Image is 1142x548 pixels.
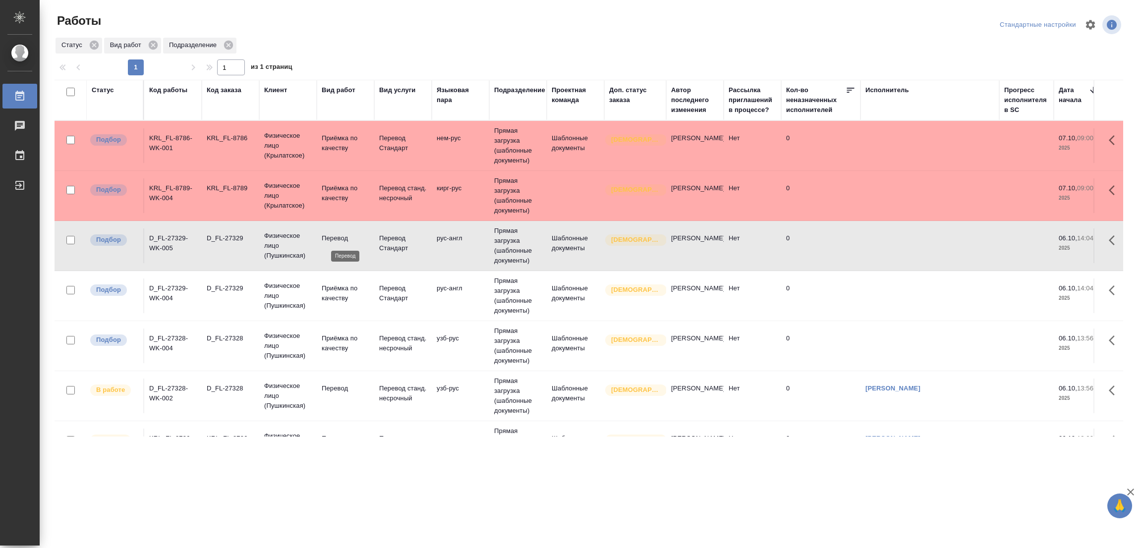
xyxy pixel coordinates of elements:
[1004,85,1049,115] div: Прогресс исполнителя в SC
[1059,184,1077,192] p: 07.10,
[489,321,547,371] td: Прямая загрузка (шаблонные документы)
[149,85,187,95] div: Код работы
[264,181,312,211] p: Физическое лицо (Крылатское)
[724,429,781,463] td: Нет
[1077,435,1093,442] p: 13:00
[865,384,920,392] a: [PERSON_NAME]
[666,278,724,313] td: [PERSON_NAME]
[547,128,604,163] td: Шаблонные документы
[144,128,202,163] td: KRL_FL-8786-WK-001
[666,178,724,213] td: [PERSON_NAME]
[207,133,254,143] div: KRL_FL-8786
[56,38,102,54] div: Статус
[1077,384,1093,392] p: 13:56
[997,17,1079,33] div: split button
[322,333,369,353] p: Приёмка по качеству
[1059,284,1077,292] p: 06.10,
[92,85,114,95] div: Статус
[1103,278,1127,302] button: Здесь прячутся важные кнопки
[547,379,604,413] td: Шаблонные документы
[865,85,909,95] div: Исполнитель
[379,283,427,303] p: Перевод Стандарт
[786,85,846,115] div: Кол-во неназначенных исполнителей
[96,285,121,295] p: Подбор
[1059,334,1077,342] p: 06.10,
[144,278,202,313] td: D_FL-27329-WK-004
[251,61,292,75] span: из 1 страниц
[489,271,547,321] td: Прямая загрузка (шаблонные документы)
[552,85,599,105] div: Проектная команда
[724,379,781,413] td: Нет
[104,38,161,54] div: Вид работ
[1103,178,1127,202] button: Здесь прячутся важные кнопки
[96,235,121,245] p: Подбор
[89,384,138,397] div: Исполнитель выполняет работу
[1059,293,1098,303] p: 2025
[89,133,138,147] div: Можно подбирать исполнителей
[547,329,604,363] td: Шаблонные документы
[666,329,724,363] td: [PERSON_NAME]
[1077,334,1093,342] p: 13:56
[611,235,661,245] p: [DEMOGRAPHIC_DATA]
[264,281,312,311] p: Физическое лицо (Пушкинская)
[724,329,781,363] td: Нет
[666,429,724,463] td: [PERSON_NAME]
[666,379,724,413] td: [PERSON_NAME]
[169,40,220,50] p: Подразделение
[724,128,781,163] td: Нет
[865,435,920,442] a: [PERSON_NAME]
[207,434,254,443] div: KRL_FL-8786
[781,228,860,263] td: 0
[611,435,661,445] p: [DEMOGRAPHIC_DATA]
[144,329,202,363] td: D_FL-27328-WK-004
[1059,343,1098,353] p: 2025
[1111,495,1128,516] span: 🙏
[264,85,287,95] div: Клиент
[781,278,860,313] td: 0
[489,171,547,220] td: Прямая загрузка (шаблонные документы)
[322,183,369,203] p: Приёмка по качеству
[1059,193,1098,203] p: 2025
[89,333,138,347] div: Можно подбирать исполнителей
[264,231,312,261] p: Физическое лицо (Пушкинская)
[611,385,661,395] p: [DEMOGRAPHIC_DATA]
[611,185,661,195] p: [DEMOGRAPHIC_DATA]
[207,384,254,393] div: D_FL-27328
[724,228,781,263] td: Нет
[89,183,138,197] div: Можно подбирать исполнителей
[379,333,427,353] p: Перевод станд. несрочный
[264,431,312,461] p: Физическое лицо (Крылатское)
[489,221,547,271] td: Прямая загрузка (шаблонные документы)
[322,85,355,95] div: Вид работ
[96,185,121,195] p: Подбор
[55,13,101,29] span: Работы
[437,85,484,105] div: Языковая пара
[729,85,776,115] div: Рассылка приглашений в процессе?
[1059,234,1077,242] p: 06.10,
[611,335,661,345] p: [DEMOGRAPHIC_DATA]
[489,371,547,421] td: Прямая загрузка (шаблонные документы)
[144,379,202,413] td: D_FL-27328-WK-002
[322,384,369,393] p: Перевод
[207,85,241,95] div: Код заказа
[163,38,236,54] div: Подразделение
[264,131,312,161] p: Физическое лицо (Крылатское)
[432,379,489,413] td: узб-рус
[322,434,369,443] p: Перевод
[1103,379,1127,402] button: Здесь прячутся важные кнопки
[379,85,416,95] div: Вид услуги
[432,178,489,213] td: кирг-рус
[781,128,860,163] td: 0
[432,128,489,163] td: нем-рус
[781,329,860,363] td: 0
[1077,284,1093,292] p: 14:04
[322,233,369,243] p: Перевод
[322,283,369,303] p: Приёмка по качеству
[1077,134,1093,142] p: 09:00
[207,183,254,193] div: KRL_FL-8789
[724,178,781,213] td: Нет
[432,329,489,363] td: узб-рус
[432,429,489,463] td: нем-рус
[1059,243,1098,253] p: 2025
[489,121,547,170] td: Прямая загрузка (шаблонные документы)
